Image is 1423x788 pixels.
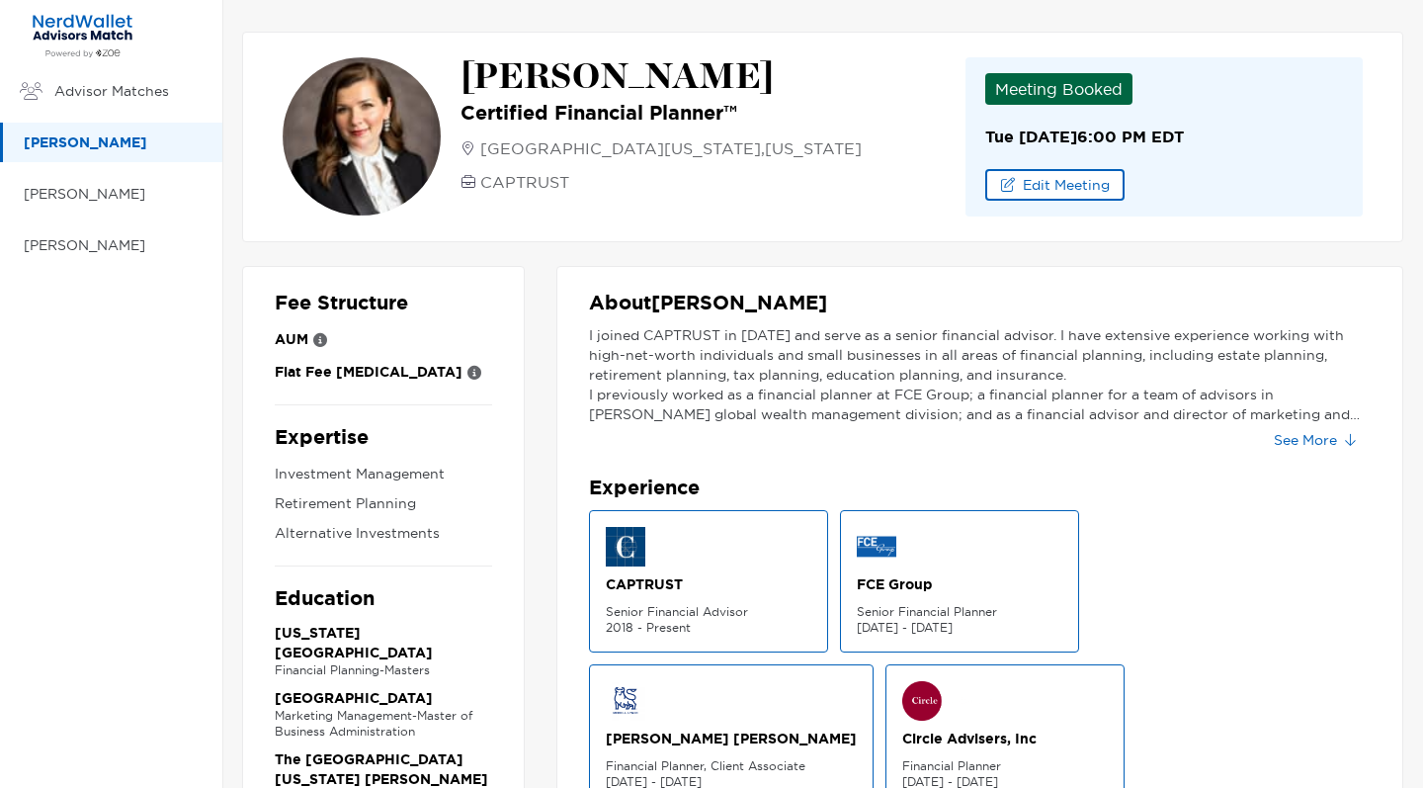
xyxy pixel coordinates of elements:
p: Marketing Management - Master of Business Administration [275,708,492,740]
p: Financial Planner, Client Associate [606,758,857,774]
img: firm logo [606,681,645,721]
p: Circle Advisers, Inc [902,729,1108,748]
p: I previously worked as a financial planner at FCE Group; a financial planner for a team of adviso... [589,385,1371,424]
p: AUM [275,327,308,352]
p: Financial Planning - Masters [275,662,492,678]
p: 2018 - Present [606,620,811,636]
p: I joined CAPTRUST in [DATE] and serve as a senior financial advisor. I have extensive experience ... [589,325,1371,385]
p: CAPTRUST [606,574,811,594]
p: Fee Structure [275,291,492,315]
p: Flat Fee [MEDICAL_DATA] [275,360,462,385]
img: Zoe Financial [24,13,141,58]
img: firm logo [606,527,645,567]
p: [PERSON_NAME] [460,57,862,97]
p: [PERSON_NAME] [PERSON_NAME] [606,729,857,748]
p: Alternative Investments [275,521,492,546]
p: [GEOGRAPHIC_DATA][US_STATE] , [US_STATE] [480,136,862,160]
p: Senior Financial Advisor [606,604,811,620]
p: [US_STATE][GEOGRAPHIC_DATA] [275,623,492,662]
p: Financial Planner [902,758,1108,774]
p: CAPTRUST [480,170,569,194]
button: Edit Meeting [985,169,1125,201]
img: firm logo [857,527,896,567]
p: FCE Group [857,574,1062,594]
p: Investment Management [275,462,492,486]
button: See More [1258,424,1371,456]
p: Expertise [275,425,492,450]
p: Senior Financial Planner [857,604,1062,620]
img: avatar [283,57,441,216]
p: [PERSON_NAME] [24,131,203,155]
p: Retirement Planning [275,491,492,516]
p: Tue [DATE] 6:00 PM EDT [985,125,1343,149]
p: [GEOGRAPHIC_DATA] [275,688,492,708]
img: firm logo [902,681,1021,721]
p: Certified Financial Planner™ [460,101,862,125]
p: Education [275,586,492,611]
p: About [PERSON_NAME] [589,291,1371,315]
p: Advisor Matches [54,79,203,104]
p: [PERSON_NAME] [24,182,203,207]
div: Meeting Booked [985,73,1132,105]
p: [PERSON_NAME] [24,233,203,258]
p: [DATE] - [DATE] [857,620,1062,636]
p: Experience [589,476,1371,500]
